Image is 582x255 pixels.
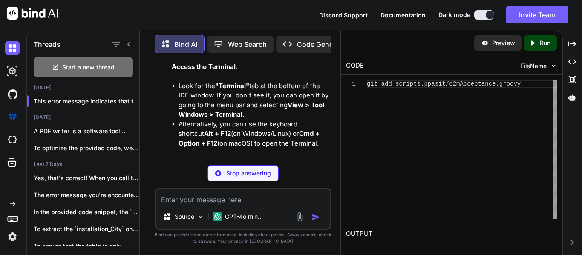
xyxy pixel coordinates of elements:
p: A PDF writer is a software tool... [34,127,139,135]
img: darkChat [5,41,20,55]
p: To ensure that the table is only... [34,242,139,250]
p: The error message you're encountering, which indicates... [34,191,139,199]
p: Code Generator [297,39,349,49]
p: This error message indicates that there ... [34,97,139,106]
img: premium [5,110,20,124]
img: chevron down [550,62,557,69]
p: To optimize the provided code, we can... [34,144,139,152]
button: Documentation [380,11,426,20]
img: settings [5,229,20,244]
p: Preview [492,39,515,47]
div: 1 [346,80,356,88]
p: GPT-4o min.. [225,212,261,221]
span: Start a new thread [62,63,115,72]
span: git add scripts.ppasit/c2mAcceptance.groovy [367,80,521,87]
button: Discord Support [319,11,368,20]
strong: Access the Terminal [172,63,236,71]
strong: "Terminal" [215,82,249,90]
button: Invite Team [506,6,568,23]
p: Run [540,39,550,47]
p: To extract the `installation_City` only if it... [34,225,139,233]
p: Yes, that's correct! When you call the... [34,174,139,182]
img: Bind AI [7,7,58,20]
li: Alternatively, you can use the keyboard shortcut (on Windows/Linux) or (on macOS) to open the Ter... [179,120,330,149]
img: preview [481,39,489,47]
p: Bind can provide inaccurate information, including about people. Always double-check its answers.... [155,232,331,244]
span: FileName [521,62,547,70]
h1: Threads [34,39,61,49]
p: : [172,62,330,72]
img: icon [311,213,320,221]
img: GPT-4o mini [213,212,222,221]
img: Pick Models [197,213,204,221]
div: CODE [346,61,364,71]
span: Discord Support [319,11,368,19]
img: attachment [295,212,305,222]
h2: [DATE] [27,114,139,121]
h2: [DATE] [27,84,139,91]
img: darkAi-studio [5,64,20,78]
h2: Last 7 Days [27,161,139,168]
p: Web Search [228,39,267,49]
h2: OUTPUT [341,224,562,244]
p: Stop answering [226,169,271,178]
strong: Cmd + Option + F12 [179,129,321,147]
p: Source [175,212,194,221]
span: Dark mode [438,11,470,19]
li: Look for the tab at the bottom of the IDE window. If you don't see it, you can open it by going t... [179,81,330,120]
img: cloudideIcon [5,133,20,147]
img: githubDark [5,87,20,101]
span: Documentation [380,11,426,19]
p: In the provided code snippet, the `finalPricingMap`... [34,208,139,216]
strong: Alt + F12 [204,129,231,138]
p: Bind AI [174,39,197,49]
